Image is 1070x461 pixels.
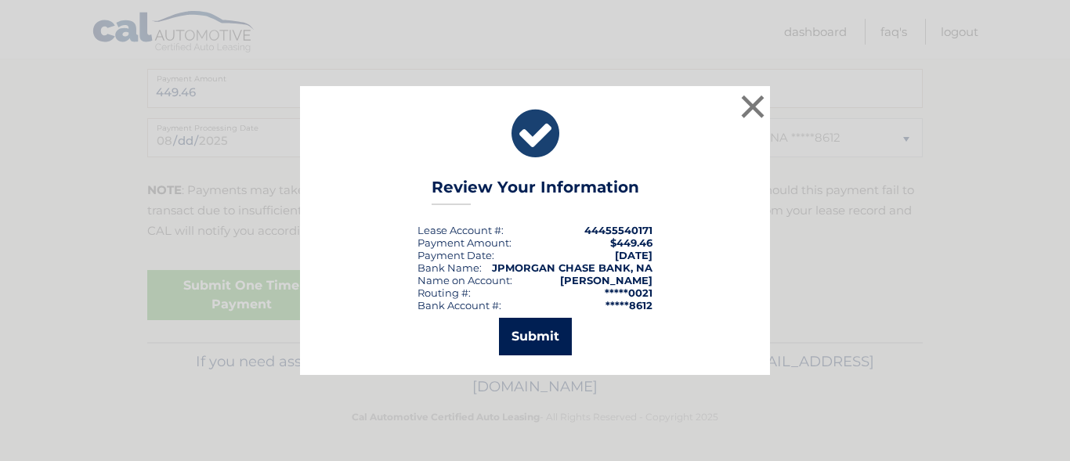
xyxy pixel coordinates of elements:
span: $449.46 [610,236,652,249]
strong: JPMORGAN CHASE BANK, NA [492,261,652,274]
h3: Review Your Information [432,178,639,205]
span: Payment Date [418,249,492,261]
div: Bank Account #: [418,299,501,312]
div: Lease Account #: [418,224,504,236]
strong: 44455540171 [584,224,652,236]
div: Bank Name: [418,261,482,274]
button: Submit [499,318,572,355]
div: Payment Amount: [418,236,512,249]
div: Name on Account: [418,274,512,286]
div: : [418,249,494,261]
button: × [737,91,768,122]
span: [DATE] [615,249,652,261]
div: Routing #: [418,286,471,299]
strong: [PERSON_NAME] [560,274,652,286]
